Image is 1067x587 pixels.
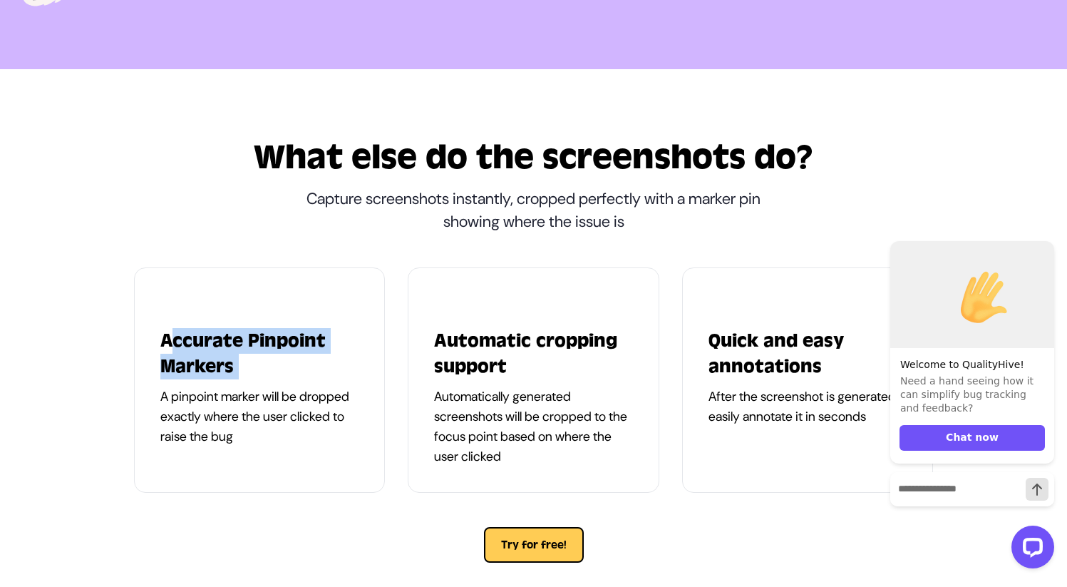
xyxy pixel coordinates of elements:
h3: Automatic cropping support [434,328,633,379]
p: Automatically generated screenshots will be cropped to the focus point based on where the user cl... [434,387,633,466]
p: After the screenshot is generated, easily annotate it in seconds [708,387,907,427]
button: Try for free! [484,527,584,563]
p: A pinpoint marker will be dropped exactly where the user clicked to raise the bug [160,387,359,446]
iframe: LiveChat chat widget [879,215,1060,580]
h2: What else do the screenshots do? [134,141,934,175]
h3: Accurate Pinpoint Markers [160,328,359,379]
h3: Quick and easy annotations [708,328,907,379]
p: Capture screenshots instantly, cropped perfectly with a marker pin showing where the issue is [288,188,780,233]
